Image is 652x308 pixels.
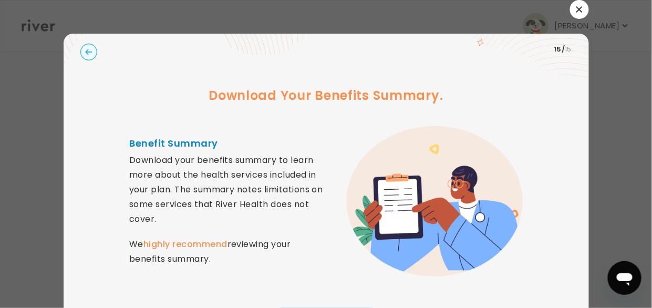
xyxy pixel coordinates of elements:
p: Download your benefits summary to learn more about the health services included in your plan. The... [129,153,326,266]
iframe: Button to launch messaging window, conversation in progress [608,261,641,295]
h3: Download Your Benefits Summary. [209,86,443,105]
img: error graphic [347,126,522,276]
strong: highly recommend [143,238,227,250]
h4: Benefit Summary [129,136,326,151]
